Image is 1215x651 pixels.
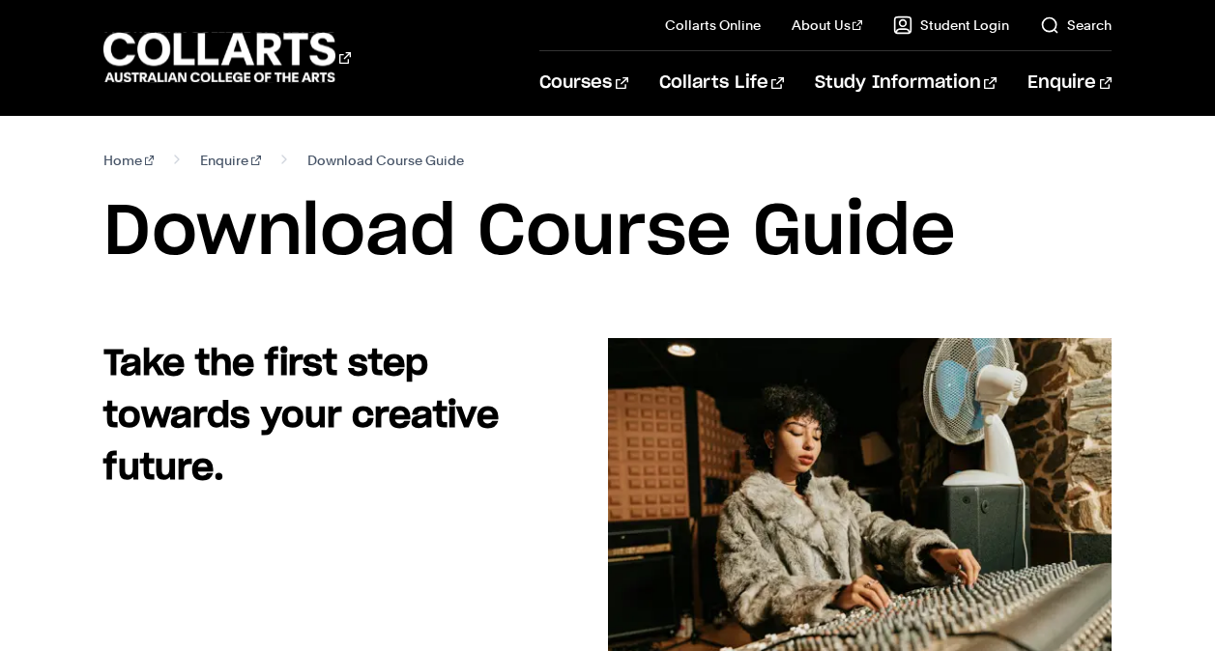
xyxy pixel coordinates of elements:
a: Home [103,147,155,174]
a: Search [1040,15,1112,35]
div: Go to homepage [103,30,351,85]
a: Courses [539,51,627,115]
a: About Us [792,15,863,35]
a: Study Information [815,51,997,115]
a: Enquire [1027,51,1112,115]
strong: Take the first step towards your creative future. [103,347,499,486]
span: Download Course Guide [307,147,464,174]
h1: Download Course Guide [103,189,1112,276]
a: Enquire [200,147,261,174]
a: Student Login [893,15,1009,35]
a: Collarts Life [659,51,784,115]
a: Collarts Online [665,15,761,35]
